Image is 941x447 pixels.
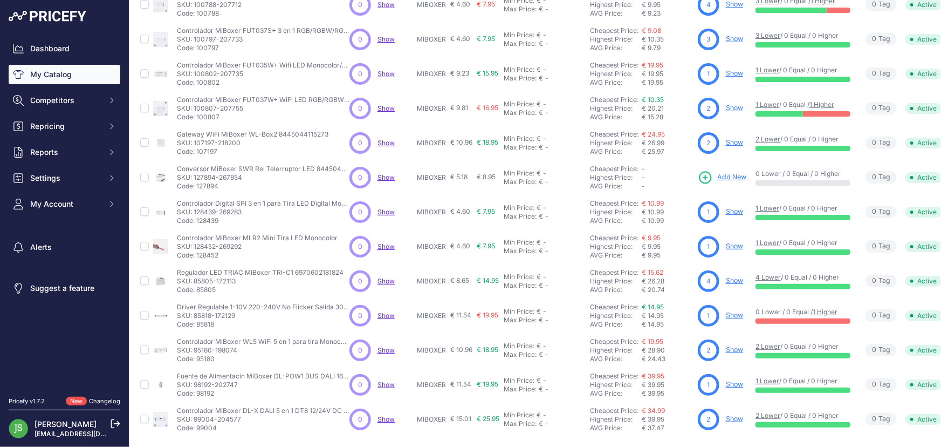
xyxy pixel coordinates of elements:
[377,242,395,250] a: Show
[642,277,664,285] span: € 26.28
[177,9,349,18] p: Code: 100788
[177,147,328,156] p: Code: 107197
[539,39,543,48] div: €
[9,279,120,298] a: Suggest a feature
[541,204,546,212] div: -
[543,212,548,221] div: -
[866,240,897,253] span: Tag
[9,91,120,110] button: Competitors
[541,307,546,316] div: -
[866,102,897,114] span: Tag
[177,44,349,52] p: Code: 100797
[9,117,120,136] button: Repricing
[537,31,541,39] div: €
[539,178,543,186] div: €
[642,234,661,242] a: € 9.95
[377,35,395,43] span: Show
[177,165,349,173] p: Conversor MiBoxer SWR Rel Telerruptor LED 8445044222834
[504,143,537,152] div: Max Price:
[642,208,664,216] span: € 10.99
[642,372,664,380] a: € 39.95
[417,104,446,113] p: MIBOXER
[642,104,664,112] span: € 20.21
[755,66,779,74] a: 1 Lower
[417,242,446,251] p: MIBOXER
[9,168,120,188] button: Settings
[708,69,710,79] span: 1
[590,44,642,52] div: AVG Price:
[813,308,837,316] a: 1 Higher
[590,251,642,260] div: AVG Price:
[590,96,638,104] a: Cheapest Price:
[755,204,850,213] p: / 0 Equal / 0 Higher
[9,11,86,22] img: Pricefy Logo
[377,277,395,285] span: Show
[417,208,446,216] p: MIBOXER
[590,407,638,415] a: Cheapest Price:
[726,276,743,285] a: Show
[377,70,395,78] a: Show
[590,182,642,191] div: AVG Price:
[642,113,693,121] div: € 15.28
[417,1,446,9] p: MIBOXER
[450,173,468,181] span: € 5.18
[706,276,711,286] span: 4
[543,247,548,255] div: -
[377,208,395,216] a: Show
[450,276,469,285] span: € 8.65
[30,173,101,184] span: Settings
[590,9,642,18] div: AVG Price:
[642,251,693,260] div: € 9.95
[377,346,395,354] a: Show
[177,208,349,216] p: SKU: 128439-269283
[755,100,779,109] a: 1 Lower
[177,70,349,78] p: SKU: 100802-207735
[590,268,638,276] a: Cheapest Price:
[477,207,495,215] span: € 7.95
[755,342,780,350] a: 2 Lower
[177,104,349,113] p: SKU: 100807-207755
[177,96,349,104] p: Controlador MiBoxer FUT037W+ WiFi LED RGB/RGBW/RGBWW 8445044151035
[755,170,850,178] p: 0 Lower / 0 Equal / 0 Higher
[377,1,395,9] span: Show
[707,35,711,44] span: 3
[726,35,743,43] a: Show
[504,74,537,83] div: Max Price:
[642,165,645,173] span: -
[539,281,543,290] div: €
[537,169,541,178] div: €
[642,268,663,276] a: € 15.62
[726,311,743,319] a: Show
[642,70,663,78] span: € 19.95
[177,216,349,225] p: Code: 128439
[504,281,537,290] div: Max Price:
[30,95,101,106] span: Competitors
[872,69,876,79] span: 0
[358,35,362,44] span: 0
[698,170,746,185] a: Add New
[358,138,362,148] span: 0
[590,372,638,380] a: Cheapest Price:
[177,251,338,260] p: Code: 128452
[377,173,395,181] a: Show
[866,275,897,287] span: Tag
[35,430,147,438] a: [EMAIL_ADDRESS][DOMAIN_NAME]
[504,169,534,178] div: Min Price:
[504,100,534,109] div: Min Price:
[177,268,344,277] p: Regulador LED TRIAC MiBoxer TRI-C1 6970602181824
[755,273,781,281] a: 4 Lower
[177,234,338,242] p: Controlador MiBoxer MLR2 Mini Tira LED Monocolor
[477,242,495,250] span: € 7.95
[504,39,537,48] div: Max Price:
[417,70,446,78] p: MIBOXER
[177,113,349,121] p: Code: 100807
[358,69,362,79] span: 0
[708,311,710,321] span: 1
[642,9,693,18] div: € 9.23
[642,1,661,9] span: € 9.95
[9,39,120,58] a: Dashboard
[30,147,101,158] span: Reports
[417,139,446,147] p: MIBOXER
